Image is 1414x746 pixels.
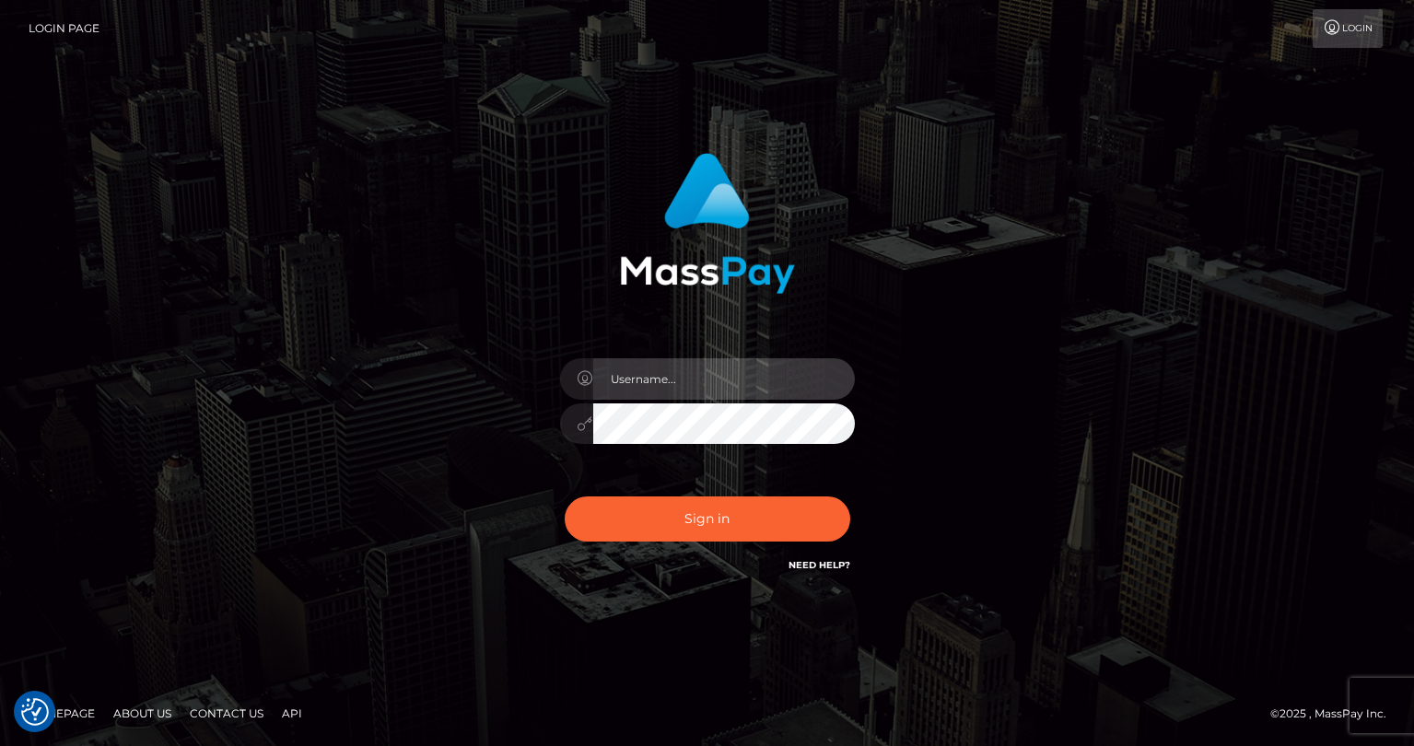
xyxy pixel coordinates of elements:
[29,9,99,48] a: Login Page
[275,699,310,728] a: API
[565,496,850,542] button: Sign in
[620,153,795,294] img: MassPay Login
[789,559,850,571] a: Need Help?
[106,699,179,728] a: About Us
[1313,9,1383,48] a: Login
[182,699,271,728] a: Contact Us
[21,698,49,726] button: Consent Preferences
[1270,704,1400,724] div: © 2025 , MassPay Inc.
[21,698,49,726] img: Revisit consent button
[593,358,855,400] input: Username...
[20,699,102,728] a: Homepage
